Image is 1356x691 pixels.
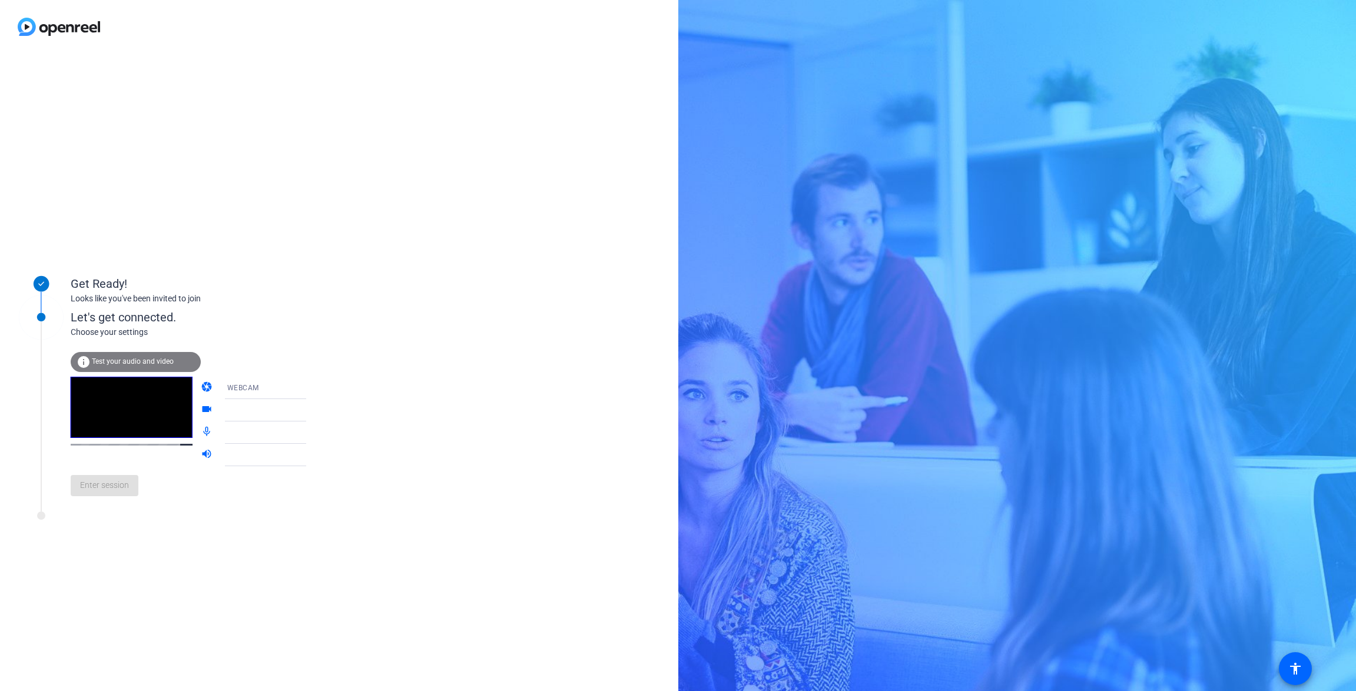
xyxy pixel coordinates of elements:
[201,403,215,417] mat-icon: videocam
[1288,662,1302,676] mat-icon: accessibility
[92,357,174,366] span: Test your audio and video
[201,381,215,395] mat-icon: camera
[71,308,330,326] div: Let's get connected.
[201,426,215,440] mat-icon: mic_none
[77,355,91,369] mat-icon: info
[71,293,306,305] div: Looks like you've been invited to join
[71,275,306,293] div: Get Ready!
[201,448,215,462] mat-icon: volume_up
[71,326,330,338] div: Choose your settings
[227,384,259,392] span: WEBCAM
